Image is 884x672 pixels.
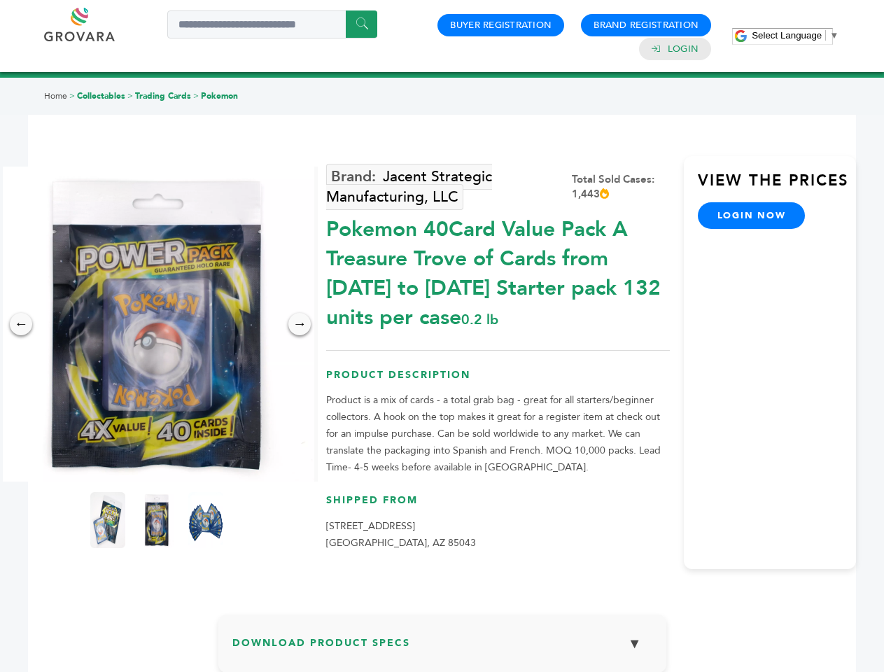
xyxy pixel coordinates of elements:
input: Search a product or brand... [167,10,377,38]
h3: Product Description [326,368,670,393]
h3: Download Product Specs [232,629,652,669]
button: ▼ [617,629,652,659]
a: Collectables [77,90,125,101]
a: Jacent Strategic Manufacturing, LLC [326,164,492,210]
a: login now [698,202,806,229]
a: Brand Registration [594,19,699,31]
div: Total Sold Cases: 1,443 [572,172,670,202]
span: 0.2 lb [461,310,498,329]
a: Pokemon [201,90,238,101]
h3: Shipped From [326,493,670,518]
p: Product is a mix of cards - a total grab bag - great for all starters/beginner collectors. A hook... [326,392,670,476]
p: [STREET_ADDRESS] [GEOGRAPHIC_DATA], AZ 85043 [326,518,670,552]
a: Buyer Registration [450,19,552,31]
img: Pokemon 40-Card Value Pack – A Treasure Trove of Cards from 1996 to 2024 - Starter pack! 132 unit... [90,492,125,548]
a: Login [668,43,699,55]
img: Pokemon 40-Card Value Pack – A Treasure Trove of Cards from 1996 to 2024 - Starter pack! 132 unit... [188,492,223,548]
div: → [288,313,311,335]
a: Trading Cards [135,90,191,101]
a: Select Language​ [752,30,839,41]
img: Pokemon 40-Card Value Pack – A Treasure Trove of Cards from 1996 to 2024 - Starter pack! 132 unit... [139,492,174,548]
span: > [69,90,75,101]
div: ← [10,313,32,335]
span: > [193,90,199,101]
span: ▼ [829,30,839,41]
span: Select Language [752,30,822,41]
span: > [127,90,133,101]
h3: View the Prices [698,170,856,202]
a: Home [44,90,67,101]
div: Pokemon 40Card Value Pack A Treasure Trove of Cards from [DATE] to [DATE] Starter pack 132 units ... [326,208,670,332]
